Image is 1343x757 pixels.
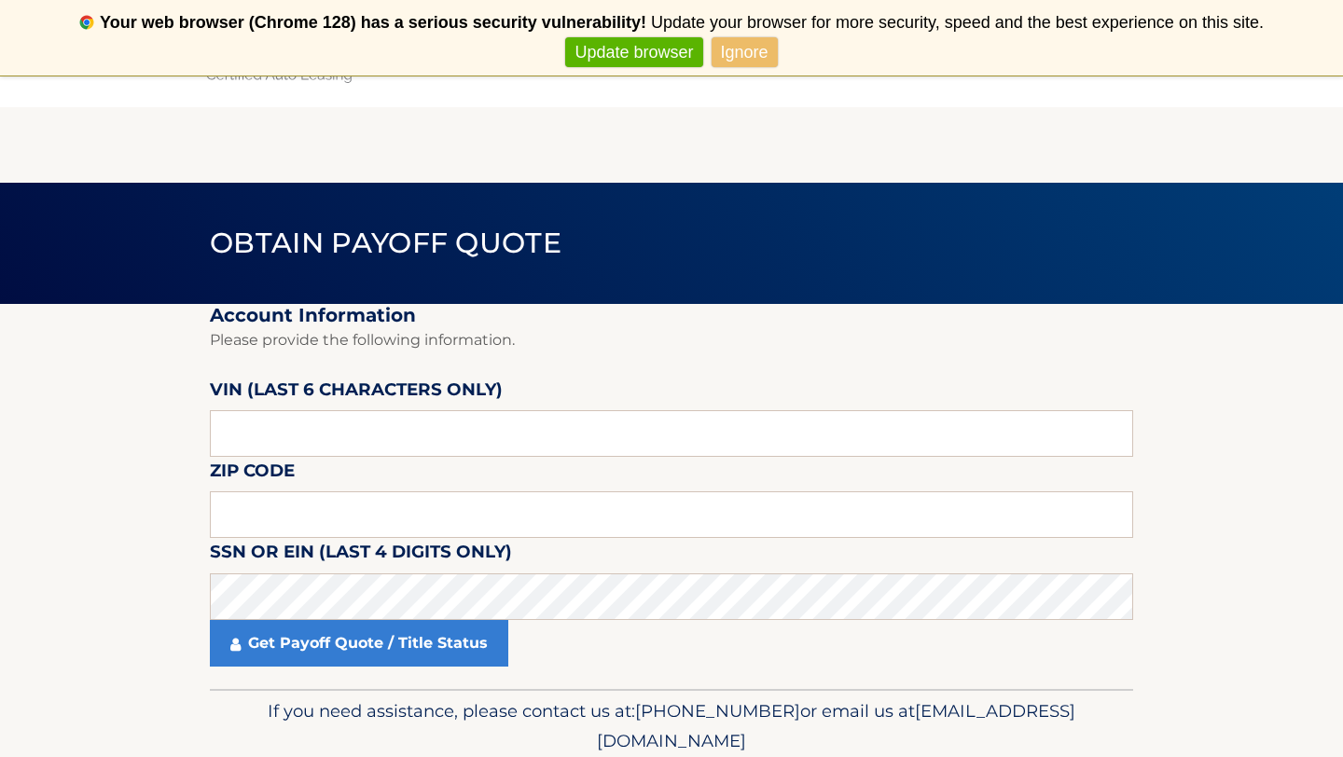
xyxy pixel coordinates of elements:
b: Your web browser (Chrome 128) has a serious security vulnerability! [100,13,646,32]
p: If you need assistance, please contact us at: or email us at [222,696,1121,756]
h2: Account Information [210,304,1133,327]
span: [PHONE_NUMBER] [635,700,800,722]
span: Obtain Payoff Quote [210,226,561,260]
label: Zip Code [210,457,295,491]
label: VIN (last 6 characters only) [210,376,503,410]
a: Get Payoff Quote / Title Status [210,620,508,667]
span: Update your browser for more security, speed and the best experience on this site. [651,13,1264,32]
a: Update browser [565,37,702,68]
a: Ignore [712,37,778,68]
p: Please provide the following information. [210,327,1133,353]
label: SSN or EIN (last 4 digits only) [210,538,512,572]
